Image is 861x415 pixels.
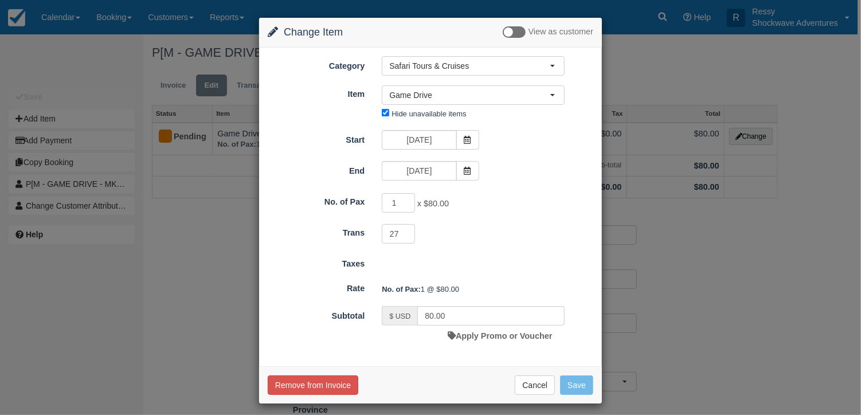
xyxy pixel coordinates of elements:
[382,85,565,105] button: Game Drive
[529,28,593,37] span: View as customer
[259,192,373,208] label: No. of Pax
[515,375,555,395] button: Cancel
[382,56,565,76] button: Safari Tours & Cruises
[382,285,421,293] strong: No. of Pax
[389,60,550,72] span: Safari Tours & Cruises
[382,224,415,244] input: Trans
[382,193,415,213] input: No. of Pax
[389,312,410,320] small: $ USD
[284,26,343,38] span: Change Item
[417,199,449,209] span: x $80.00
[259,84,373,100] label: Item
[448,331,552,340] a: Apply Promo or Voucher
[259,306,373,322] label: Subtotal
[259,56,373,72] label: Category
[259,223,373,239] label: Trans
[259,130,373,146] label: Start
[268,375,358,395] button: Remove from Invoice
[259,279,373,295] label: Rate
[392,109,466,118] label: Hide unavailable items
[373,280,602,299] div: 1 @ $80.00
[560,375,593,395] button: Save
[389,89,550,101] span: Game Drive
[259,161,373,177] label: End
[259,254,373,270] label: Taxes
